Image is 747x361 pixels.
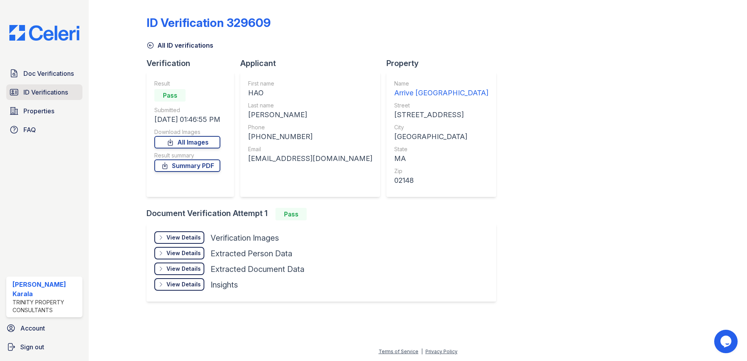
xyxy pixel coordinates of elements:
div: [PERSON_NAME] Karala [13,280,79,298]
div: MA [394,153,488,164]
div: ID Verification 329609 [147,16,271,30]
span: Doc Verifications [23,69,74,78]
div: Result summary [154,152,220,159]
div: Arrive [GEOGRAPHIC_DATA] [394,88,488,98]
div: Extracted Person Data [211,248,292,259]
span: Account [20,323,45,333]
a: Privacy Policy [425,348,457,354]
div: View Details [166,249,201,257]
div: Pass [275,208,307,220]
div: [DATE] 01:46:55 PM [154,114,220,125]
div: View Details [166,281,201,288]
img: CE_Logo_Blue-a8612792a0a2168367f1c8372b55b34899dd931a85d93a1a3d3e32e68fde9ad4.png [3,25,86,41]
div: [STREET_ADDRESS] [394,109,488,120]
div: Applicant [240,58,386,69]
div: Extracted Document Data [211,264,304,275]
div: [PHONE_NUMBER] [248,131,372,142]
div: [GEOGRAPHIC_DATA] [394,131,488,142]
div: Name [394,80,488,88]
a: All Images [154,136,220,148]
div: Property [386,58,502,69]
a: Terms of Service [379,348,418,354]
div: Insights [211,279,238,290]
div: Submitted [154,106,220,114]
div: Pass [154,89,186,102]
div: Document Verification Attempt 1 [147,208,502,220]
a: ID Verifications [6,84,82,100]
div: [EMAIL_ADDRESS][DOMAIN_NAME] [248,153,372,164]
div: Last name [248,102,372,109]
iframe: chat widget [714,330,739,353]
span: Properties [23,106,54,116]
div: Verification [147,58,240,69]
div: 02148 [394,175,488,186]
div: [PERSON_NAME] [248,109,372,120]
div: Trinity Property Consultants [13,298,79,314]
div: View Details [166,234,201,241]
div: Result [154,80,220,88]
a: Name Arrive [GEOGRAPHIC_DATA] [394,80,488,98]
div: Download Images [154,128,220,136]
div: HAO [248,88,372,98]
a: FAQ [6,122,82,138]
div: City [394,123,488,131]
div: Street [394,102,488,109]
div: Zip [394,167,488,175]
div: Email [248,145,372,153]
a: Summary PDF [154,159,220,172]
span: ID Verifications [23,88,68,97]
div: View Details [166,265,201,273]
a: All ID verifications [147,41,213,50]
a: Doc Verifications [6,66,82,81]
a: Sign out [3,339,86,355]
a: Account [3,320,86,336]
span: Sign out [20,342,44,352]
div: | [421,348,423,354]
a: Properties [6,103,82,119]
div: Verification Images [211,232,279,243]
span: FAQ [23,125,36,134]
div: Phone [248,123,372,131]
div: First name [248,80,372,88]
div: State [394,145,488,153]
